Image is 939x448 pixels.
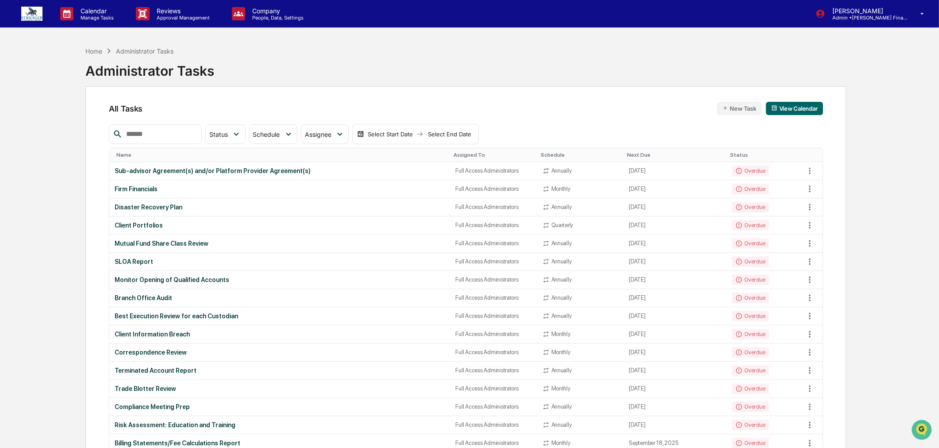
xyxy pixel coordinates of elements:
[456,349,532,355] div: Full Access Administrators
[730,152,801,158] div: Toggle SortBy
[115,349,445,356] div: Correspondence Review
[732,256,769,267] div: Overdue
[115,440,445,447] div: Billing Statements/Fee Calculations Report
[551,331,570,337] div: Monthly
[425,131,474,138] div: Select End Date
[771,105,777,111] img: calendar
[109,104,142,113] span: All Tasks
[456,276,532,283] div: Full Access Administrators
[357,131,364,138] img: calendar
[551,167,572,174] div: Annually
[551,258,572,265] div: Annually
[732,202,769,212] div: Overdue
[115,403,445,410] div: Compliance Meeting Prep
[115,331,445,338] div: Client Information Breach
[456,258,532,265] div: Full Access Administrators
[456,167,532,174] div: Full Access Administrators
[623,216,727,235] td: [DATE]
[623,162,727,180] td: [DATE]
[732,347,769,358] div: Overdue
[456,440,532,446] div: Full Access Administrators
[732,311,769,321] div: Overdue
[305,131,331,138] span: Assignee
[732,365,769,376] div: Overdue
[551,185,570,192] div: Monthly
[623,362,727,380] td: [DATE]
[623,235,727,253] td: [DATE]
[18,168,57,177] span: Preclearance
[551,349,570,355] div: Monthly
[551,204,572,210] div: Annually
[623,325,727,344] td: [DATE]
[30,124,145,133] div: Start new chat
[115,421,445,429] div: Risk Assessment: Education and Training
[623,398,727,416] td: [DATE]
[5,182,59,197] a: 🔎Data Lookup
[456,294,532,301] div: Full Access Administrators
[416,131,423,138] img: arrow right
[911,419,935,443] iframe: Open customer support
[245,15,308,21] p: People, Data, Settings
[85,56,214,79] div: Administrator Tasks
[245,7,308,15] p: Company
[9,124,25,140] img: 1746055101610-c473b297-6a78-478c-a979-82029cc54cd1
[732,420,769,430] div: Overdue
[732,238,769,249] div: Overdue
[456,185,532,192] div: Full Access Administrators
[732,293,769,303] div: Overdue
[115,313,445,320] div: Best Execution Review for each Custodian
[73,168,110,177] span: Attestations
[115,276,445,283] div: Monitor Opening of Qualified Accounts
[115,204,445,211] div: Disaster Recovery Plan
[454,152,534,158] div: Toggle SortBy
[456,331,532,337] div: Full Access Administrators
[623,416,727,434] td: [DATE]
[623,289,727,307] td: [DATE]
[541,152,620,158] div: Toggle SortBy
[30,133,112,140] div: We're available if you need us!
[115,167,445,174] div: Sub-advisor Agreement(s) and/or Platform Provider Agreement(s)
[732,402,769,412] div: Overdue
[115,385,445,392] div: Trade Blotter Review
[18,185,56,194] span: Data Lookup
[623,198,727,216] td: [DATE]
[732,184,769,194] div: Overdue
[732,274,769,285] div: Overdue
[150,127,161,138] button: Start new chat
[732,383,769,394] div: Overdue
[150,15,214,21] p: Approval Management
[732,166,769,176] div: Overdue
[551,421,572,428] div: Annually
[717,102,762,115] button: New Task
[732,220,769,231] div: Overdue
[551,440,570,446] div: Monthly
[73,15,118,21] p: Manage Tasks
[551,276,572,283] div: Annually
[85,47,102,55] div: Home
[21,7,42,21] img: logo
[623,180,727,198] td: [DATE]
[766,102,823,115] button: View Calendar
[805,152,823,158] div: Toggle SortBy
[62,206,107,213] a: Powered byPylon
[9,49,27,66] img: Greenboard
[115,222,445,229] div: Client Portfolios
[61,165,113,181] a: 🗄️Attestations
[456,240,532,247] div: Full Access Administrators
[5,165,61,181] a: 🖐️Preclearance
[551,385,570,392] div: Monthly
[253,131,280,138] span: Schedule
[623,271,727,289] td: [DATE]
[456,421,532,428] div: Full Access Administrators
[366,131,415,138] div: Select Start Date
[551,313,572,319] div: Annually
[623,307,727,325] td: [DATE]
[551,294,572,301] div: Annually
[627,152,723,158] div: Toggle SortBy
[209,131,228,138] span: Status
[115,367,445,374] div: Terminated Account Report
[732,329,769,340] div: Overdue
[73,7,118,15] p: Calendar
